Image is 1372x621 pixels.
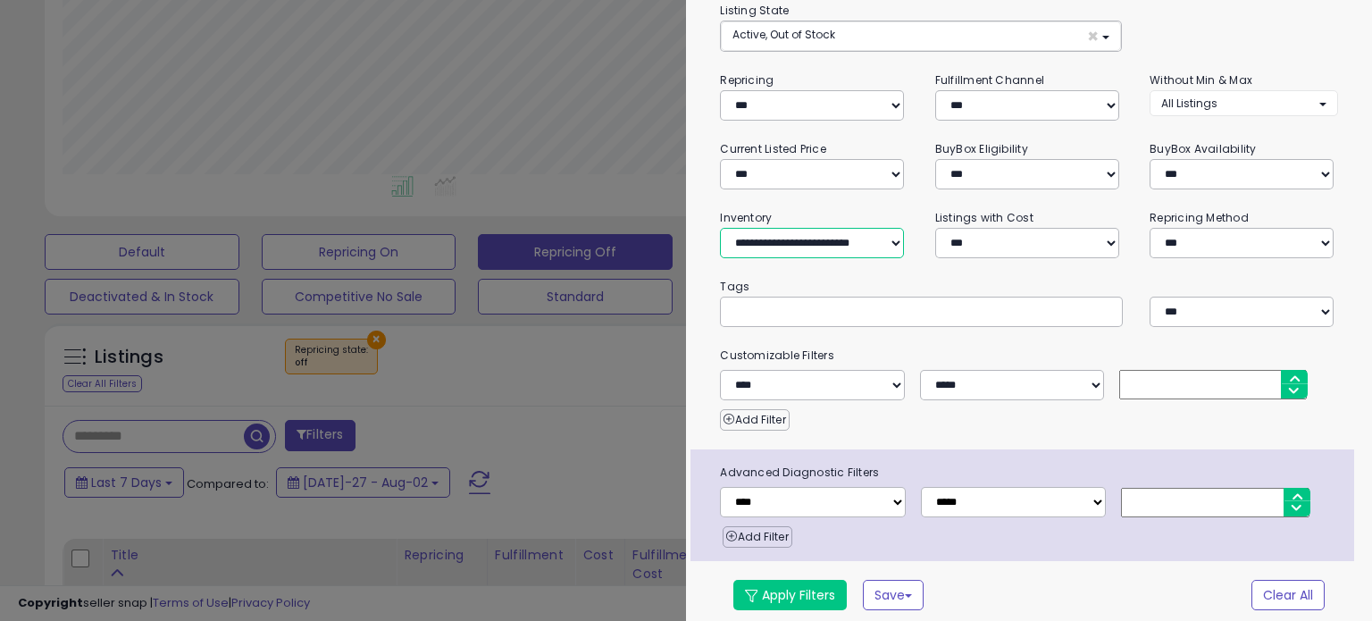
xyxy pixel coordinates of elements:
[732,27,835,42] span: Active, Out of Stock
[720,72,774,88] small: Repricing
[1150,90,1337,116] button: All Listings
[863,580,924,610] button: Save
[721,21,1120,51] button: Active, Out of Stock ×
[707,346,1351,365] small: Customizable Filters
[707,463,1353,483] span: Advanced Diagnostic Filters
[935,141,1028,156] small: BuyBox Eligibility
[1251,580,1325,610] button: Clear All
[1150,72,1252,88] small: Without Min & Max
[720,210,772,225] small: Inventory
[1161,96,1217,111] span: All Listings
[935,210,1033,225] small: Listings with Cost
[707,277,1351,297] small: Tags
[1150,141,1256,156] small: BuyBox Availability
[720,409,789,431] button: Add Filter
[720,141,825,156] small: Current Listed Price
[935,72,1044,88] small: Fulfillment Channel
[1087,27,1099,46] span: ×
[1150,210,1249,225] small: Repricing Method
[733,580,847,610] button: Apply Filters
[720,3,789,18] small: Listing State
[723,526,791,548] button: Add Filter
